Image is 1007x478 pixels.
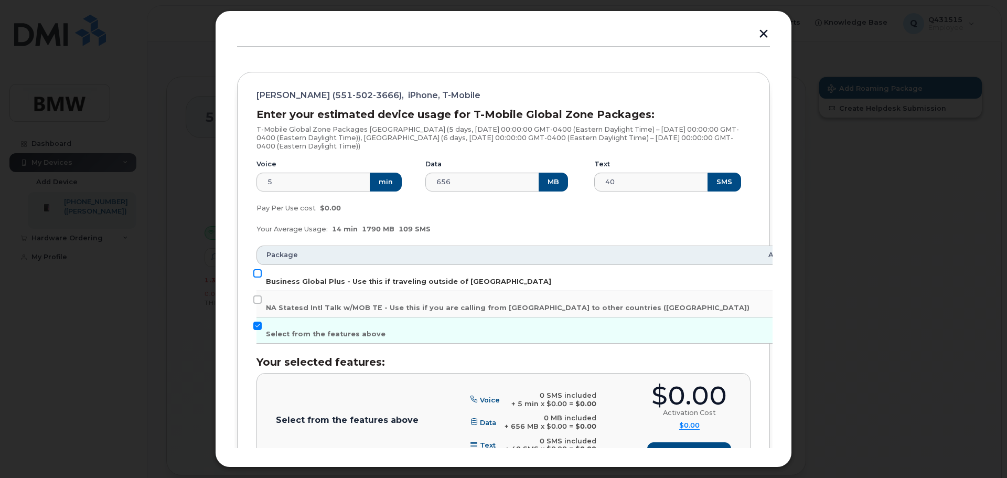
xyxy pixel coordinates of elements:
th: Amount [759,246,807,264]
span: $0.00 = [547,422,573,430]
th: Package [256,246,759,264]
span: Text [480,441,496,449]
b: $0.00 [575,400,596,408]
span: 109 SMS [399,225,431,233]
span: $0.00 = [547,445,573,453]
span: 1790 MB [362,225,394,233]
button: MB [539,173,568,192]
span: [PERSON_NAME] (551-502-3666), [256,91,404,100]
span: NA Statesd Intl Talk w/MOB TE - Use this if you are calling from [GEOGRAPHIC_DATA] to other count... [266,304,749,312]
input: Select from the features above [253,322,262,330]
button: SMS [708,173,741,192]
span: $0.00 = [547,400,573,408]
span: Data [480,418,496,426]
span: + 656 MB x [505,422,544,430]
label: Text [594,160,610,168]
span: iPhone, T-Mobile [408,91,480,100]
div: 0 SMS included [505,437,596,445]
span: Voice [480,396,500,403]
button: Confirm selection [647,442,731,461]
div: $0.00 [651,383,727,409]
p: Select from the features above [276,416,419,424]
span: Your Average Usage: [256,225,328,233]
h3: Your selected features: [256,356,751,368]
span: Pay Per Use cost [256,204,316,212]
iframe: Messenger Launcher [961,432,999,470]
div: Activation Cost [663,409,716,417]
p: T-Mobile Global Zone Packages [GEOGRAPHIC_DATA] (5 days, [DATE] 00:00:00 GMT-0400 (Eastern Daylig... [256,125,751,150]
b: $0.00 [575,422,596,430]
input: NA Statesd Intl Talk w/MOB TE - Use this if you are calling from [GEOGRAPHIC_DATA] to other count... [253,295,262,304]
input: Business Global Plus - Use this if traveling outside of [GEOGRAPHIC_DATA] [253,269,262,278]
span: Confirm selection [656,447,722,457]
span: + 5 min x [511,400,544,408]
summary: $0.00 [679,421,700,430]
span: Business Global Plus - Use this if traveling outside of [GEOGRAPHIC_DATA] [266,278,551,285]
button: min [370,173,402,192]
span: + 40 SMS x [505,445,544,453]
label: Voice [256,160,276,168]
h3: Enter your estimated device usage for T-Mobile Global Zone Packages: [256,109,751,120]
label: Data [425,160,442,168]
span: 14 min [332,225,358,233]
b: $0.00 [575,445,596,453]
div: 0 MB included [505,414,596,422]
div: 0 SMS included [511,391,596,400]
span: $0.00 [320,204,341,212]
span: Select from the features above [266,330,385,338]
